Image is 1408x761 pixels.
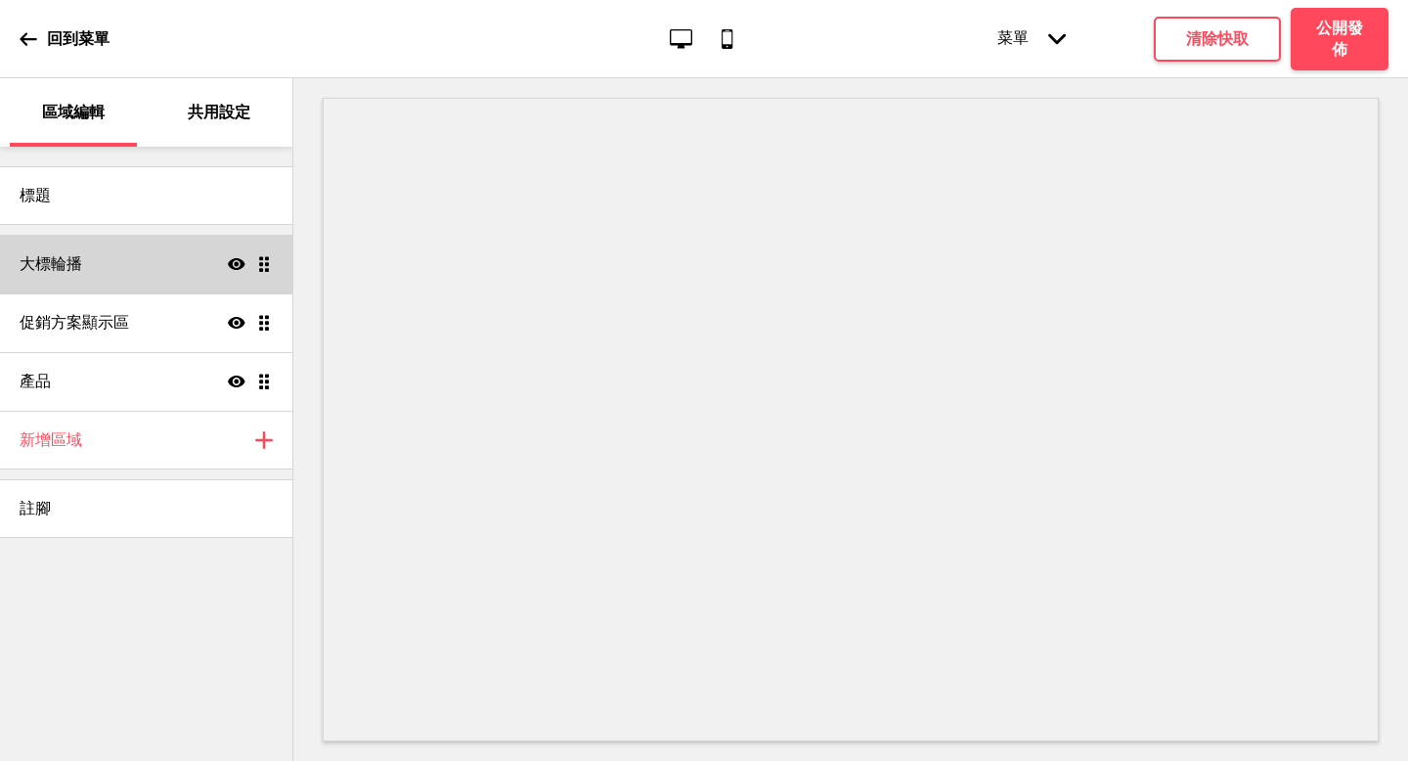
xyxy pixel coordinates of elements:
[1310,18,1369,61] h4: 公開發佈
[1291,8,1388,70] button: 公開發佈
[20,371,51,392] h4: 產品
[20,429,82,451] h4: 新增區域
[188,102,250,123] p: 共用設定
[978,9,1085,68] div: 菜單
[20,185,51,206] h4: 標題
[20,498,51,519] h4: 註腳
[20,13,110,66] a: 回到菜單
[20,312,129,334] h4: 促銷方案顯示區
[42,102,105,123] p: 區域編輯
[47,28,110,50] p: 回到菜單
[1154,17,1281,62] button: 清除快取
[1186,28,1249,50] h4: 清除快取
[20,253,82,275] h4: 大標輪播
